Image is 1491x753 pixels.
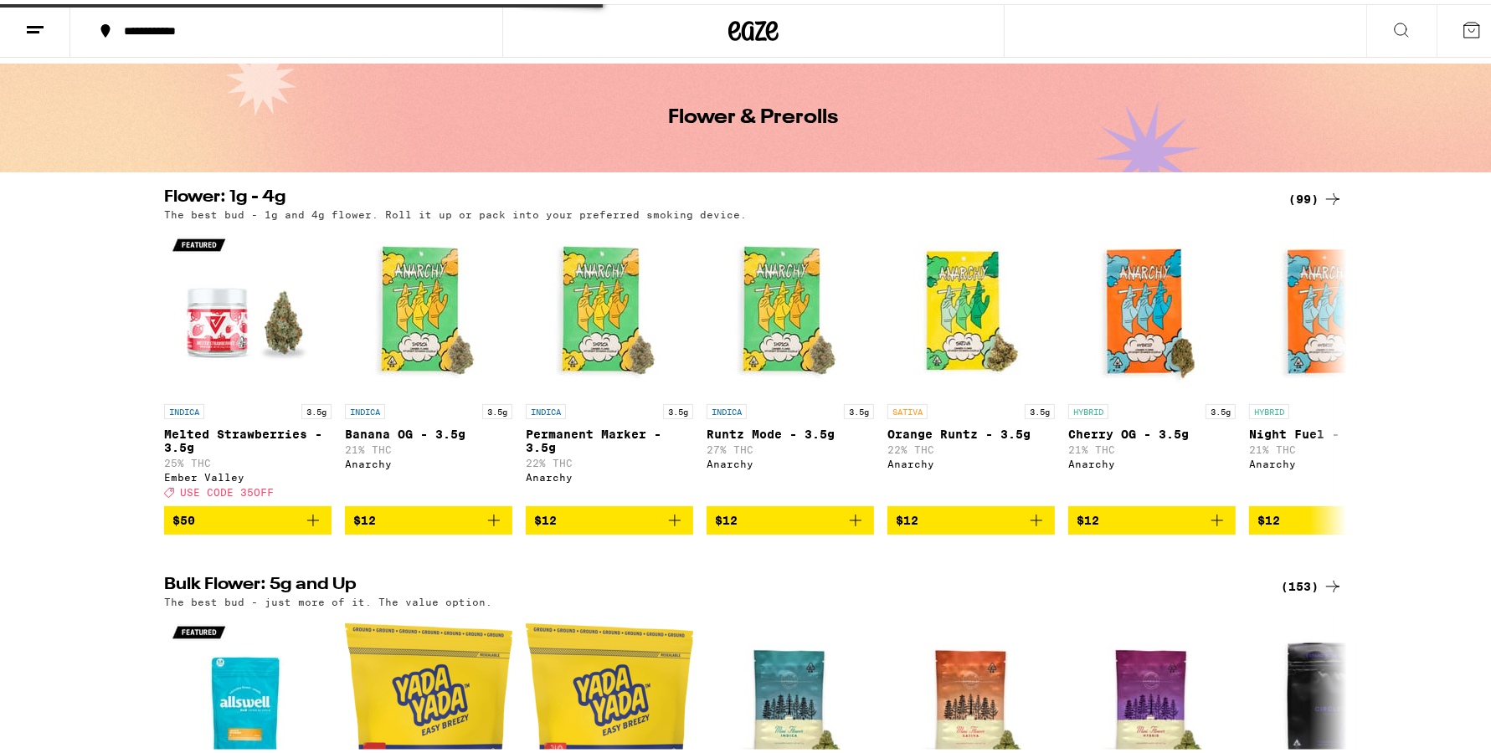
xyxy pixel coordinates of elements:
a: (153) [1281,572,1343,592]
p: 25% THC [164,453,332,464]
p: 21% THC [1249,440,1416,451]
span: Hi. Need any help? [10,12,121,25]
p: 3.5g [482,400,512,415]
a: Open page for Night Fuel - 3.5g from Anarchy [1249,224,1416,502]
p: HYBRID [1068,400,1108,415]
div: Anarchy [707,454,874,465]
p: 22% THC [887,440,1055,451]
a: Open page for Permanent Marker - 3.5g from Anarchy [526,224,693,502]
div: Anarchy [887,454,1055,465]
button: Add to bag [1249,502,1416,530]
span: USE CODE 35OFF [180,483,274,494]
p: 21% THC [345,440,512,451]
img: Anarchy - Runtz Mode - 3.5g [707,224,874,392]
p: INDICA [164,400,204,415]
a: Open page for Melted Strawberries - 3.5g from Ember Valley [164,224,332,502]
p: 27% THC [707,440,874,451]
button: Add to bag [164,502,332,530]
p: Permanent Marker - 3.5g [526,423,693,450]
p: Night Fuel - 3.5g [1249,423,1416,437]
span: $12 [534,510,557,523]
p: INDICA [707,400,747,415]
p: 22% THC [526,453,693,464]
h2: Bulk Flower: 5g and Up [164,572,1261,592]
p: Cherry OG - 3.5g [1068,423,1236,437]
span: $12 [715,510,738,523]
button: Add to bag [345,502,512,530]
p: 3.5g [1206,400,1236,415]
p: 3.5g [844,400,874,415]
span: $12 [353,510,376,523]
p: 21% THC [1068,440,1236,451]
button: Add to bag [887,502,1055,530]
p: SATIVA [887,400,928,415]
p: Orange Runtz - 3.5g [887,423,1055,437]
div: Anarchy [1249,454,1416,465]
p: Runtz Mode - 3.5g [707,423,874,437]
a: Open page for Runtz Mode - 3.5g from Anarchy [707,224,874,502]
a: Open page for Orange Runtz - 3.5g from Anarchy [887,224,1055,502]
p: INDICA [526,400,566,415]
button: Add to bag [1068,502,1236,530]
p: 3.5g [1025,400,1055,415]
img: Anarchy - Orange Runtz - 3.5g [887,224,1055,392]
img: Ember Valley - Melted Strawberries - 3.5g [164,224,332,392]
button: Add to bag [526,502,693,530]
div: Ember Valley [164,468,332,479]
button: Add to bag [707,502,874,530]
p: HYBRID [1249,400,1289,415]
p: 3.5g [663,400,693,415]
a: Open page for Cherry OG - 3.5g from Anarchy [1068,224,1236,502]
h2: Flower: 1g - 4g [164,185,1261,205]
img: Anarchy - Permanent Marker - 3.5g [526,224,693,392]
h1: Flower & Prerolls [669,104,839,124]
div: Anarchy [1068,454,1236,465]
p: The best bud - 1g and 4g flower. Roll it up or pack into your preferred smoking device. [164,205,747,216]
p: The best bud - just more of it. The value option. [164,592,492,603]
img: Anarchy - Night Fuel - 3.5g [1249,224,1416,392]
p: Melted Strawberries - 3.5g [164,423,332,450]
img: Anarchy - Banana OG - 3.5g [345,224,512,392]
a: Open page for Banana OG - 3.5g from Anarchy [345,224,512,502]
div: Anarchy [526,468,693,479]
p: INDICA [345,400,385,415]
p: Banana OG - 3.5g [345,423,512,437]
img: Anarchy - Cherry OG - 3.5g [1068,224,1236,392]
span: $12 [1077,510,1099,523]
span: $50 [172,510,195,523]
span: $12 [896,510,918,523]
div: Anarchy [345,454,512,465]
p: 3.5g [301,400,332,415]
span: $12 [1257,510,1280,523]
a: (99) [1288,185,1343,205]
